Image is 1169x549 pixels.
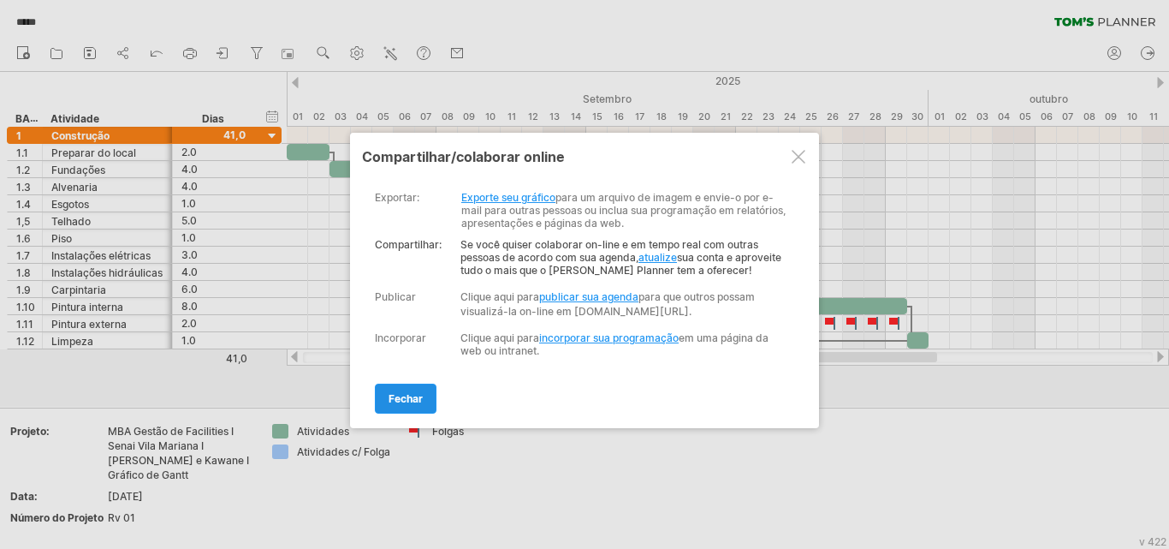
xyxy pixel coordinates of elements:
font: sua conta e aproveite tudo o mais que o [PERSON_NAME] Planner tem a oferecer! [460,251,781,277]
font: Se você quiser colaborar on-line e em tempo real com outras pessoas de acordo com sua agenda, [460,238,758,264]
a: atualize [638,251,677,264]
font: compartilhar/colaborar online [362,148,565,165]
a: incorporar sua programação [539,331,679,344]
font: Publicar [375,290,416,303]
font: exportar: [375,191,419,204]
font: Clique aqui para [460,331,539,344]
font: Compartilhar: [375,238,442,251]
font: para um arquivo de imagem e envie-o por e-mail para outras pessoas ou inclua sua programação em r... [461,191,786,230]
a: fechar [375,384,436,414]
font: fechar [389,392,423,405]
font: em uma página da web ou intranet. [460,331,768,357]
a: publicar sua agenda [539,290,638,303]
font: Incorporar [375,331,426,344]
font: Clique aqui para [460,290,539,303]
a: Exporte seu gráfico [461,191,555,204]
